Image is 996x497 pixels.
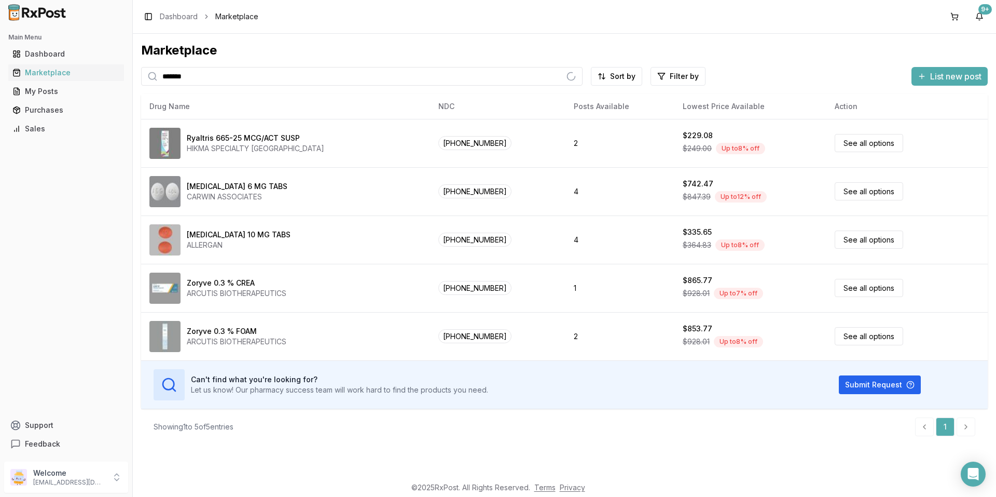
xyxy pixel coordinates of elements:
div: Zoryve 0.3 % CREA [187,278,255,288]
a: Terms [534,483,556,492]
a: My Posts [8,82,124,101]
a: Privacy [560,483,585,492]
div: Zoryve 0.3 % FOAM [187,326,257,337]
th: Posts Available [565,94,674,119]
span: Marketplace [215,11,258,22]
td: 4 [565,216,674,264]
div: Ryaltris 665-25 MCG/ACT SUSP [187,133,300,143]
button: Dashboard [4,46,128,62]
th: Action [826,94,988,119]
button: Support [4,416,128,435]
img: RyVent 6 MG TABS [149,176,181,207]
a: See all options [835,182,903,200]
div: Showing 1 to 5 of 5 entries [154,422,233,432]
button: Marketplace [4,64,128,81]
a: Dashboard [8,45,124,63]
div: $865.77 [683,275,712,286]
td: 1 [565,264,674,312]
button: List new post [911,67,988,86]
span: [PHONE_NUMBER] [438,329,511,343]
div: 9+ [978,4,992,15]
button: 9+ [971,8,988,25]
td: 2 [565,119,674,167]
th: Drug Name [141,94,430,119]
nav: breadcrumb [160,11,258,22]
span: List new post [930,70,981,83]
nav: pagination [915,418,975,436]
a: See all options [835,327,903,345]
button: Sort by [591,67,642,86]
img: Viibryd 10 MG TABS [149,224,181,256]
button: Sales [4,120,128,137]
a: 1 [936,418,955,436]
button: Submit Request [839,375,921,394]
div: HIKMA SPECIALTY [GEOGRAPHIC_DATA] [187,143,324,154]
span: Sort by [610,71,635,82]
a: See all options [835,279,903,297]
p: Let us know! Our pharmacy success team will work hard to find the products you need. [191,385,488,395]
div: Up to 12 % off [715,191,767,203]
div: ARCUTIS BIOTHERAPEUTICS [187,337,286,347]
div: ARCUTIS BIOTHERAPEUTICS [187,288,286,299]
a: Purchases [8,101,124,119]
span: $364.83 [683,240,711,250]
p: Welcome [33,468,105,478]
span: $928.01 [683,337,710,347]
span: $847.39 [683,192,711,202]
p: [EMAIL_ADDRESS][DOMAIN_NAME] [33,478,105,487]
td: 4 [565,167,674,216]
th: Lowest Price Available [674,94,826,119]
button: Feedback [4,435,128,453]
div: Marketplace [12,68,120,78]
div: Marketplace [141,42,988,59]
td: 2 [565,312,674,360]
div: Up to 8 % off [716,143,765,154]
div: CARWIN ASSOCIATES [187,192,287,202]
a: Marketplace [8,63,124,82]
div: Up to 8 % off [715,239,765,251]
div: Up to 7 % off [714,288,763,299]
span: $249.00 [683,143,712,154]
span: [PHONE_NUMBER] [438,184,511,198]
h3: Can't find what you're looking for? [191,374,488,385]
img: RxPost Logo [4,4,71,21]
span: Filter by [670,71,699,82]
th: NDC [430,94,565,119]
div: $335.65 [683,227,712,237]
button: My Posts [4,83,128,100]
div: $742.47 [683,179,713,189]
span: [PHONE_NUMBER] [438,281,511,295]
div: Open Intercom Messenger [961,462,986,487]
div: Sales [12,124,120,134]
a: Dashboard [160,11,198,22]
div: Up to 8 % off [714,336,763,347]
a: Sales [8,119,124,138]
div: ALLERGAN [187,240,290,250]
div: My Posts [12,86,120,97]
div: [MEDICAL_DATA] 10 MG TABS [187,230,290,240]
a: See all options [835,134,903,152]
span: [PHONE_NUMBER] [438,233,511,247]
div: $853.77 [683,324,712,334]
span: [PHONE_NUMBER] [438,136,511,150]
a: See all options [835,231,903,249]
h2: Main Menu [8,33,124,42]
img: Zoryve 0.3 % FOAM [149,321,181,352]
div: Dashboard [12,49,120,59]
img: Ryaltris 665-25 MCG/ACT SUSP [149,128,181,159]
a: List new post [911,72,988,83]
img: Zoryve 0.3 % CREA [149,273,181,304]
img: User avatar [10,469,27,486]
div: $229.08 [683,130,713,141]
div: [MEDICAL_DATA] 6 MG TABS [187,181,287,192]
span: $928.01 [683,288,710,299]
span: Feedback [25,439,60,449]
div: Purchases [12,105,120,115]
button: Filter by [651,67,706,86]
button: Purchases [4,102,128,118]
